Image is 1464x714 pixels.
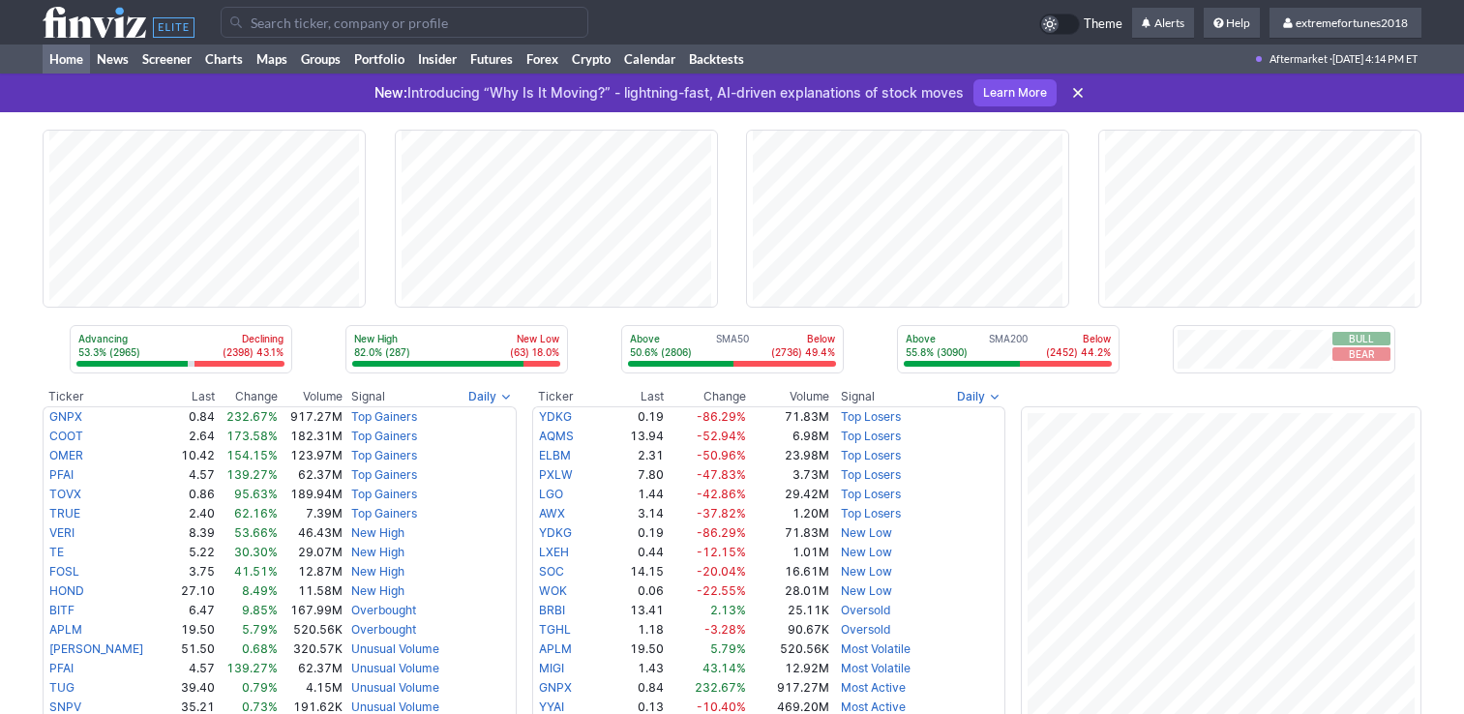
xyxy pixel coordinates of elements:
td: 23.98M [747,446,830,465]
a: GNPX [539,680,572,695]
a: PFAI [49,467,74,482]
td: 1.20M [747,504,830,523]
p: Below [1046,332,1111,345]
a: Top Losers [841,448,901,462]
a: Oversold [841,603,890,617]
td: 5.22 [164,543,216,562]
td: 2.64 [164,427,216,446]
td: 0.19 [597,523,665,543]
a: APLM [539,641,572,656]
td: 14.15 [597,562,665,581]
a: Unusual Volume [351,699,439,714]
a: GNPX [49,409,82,424]
a: TGHL [539,622,571,637]
td: 10.42 [164,446,216,465]
td: 29.42M [747,485,830,504]
span: -52.94% [697,429,746,443]
div: SMA50 [628,332,837,361]
a: TUG [49,680,75,695]
td: 4.57 [164,465,216,485]
span: 232.67% [695,680,746,695]
a: extremefortunes2018 [1270,8,1421,39]
td: 39.40 [164,678,216,698]
a: Top Losers [841,429,901,443]
td: 16.61M [747,562,830,581]
span: 0.73% [242,699,278,714]
span: 30.30% [234,545,278,559]
a: Maps [250,45,294,74]
a: New Low [841,525,892,540]
a: SNPV [49,699,81,714]
span: -42.86% [697,487,746,501]
a: Most Volatile [841,661,911,675]
a: Overbought [351,603,416,617]
a: Portfolio [347,45,411,74]
span: 5.79% [242,622,278,637]
td: 3.75 [164,562,216,581]
span: Aftermarket · [1270,45,1332,74]
a: TE [49,545,64,559]
td: 167.99M [279,601,344,620]
a: YDKG [539,525,572,540]
a: Oversold [841,622,890,637]
span: -20.04% [697,564,746,579]
td: 917.27M [279,406,344,427]
th: Ticker [43,387,164,406]
span: -37.82% [697,506,746,521]
p: 53.3% (2965) [78,345,140,359]
p: Declining [223,332,284,345]
td: 11.58M [279,581,344,601]
a: Groups [294,45,347,74]
a: Top Losers [841,409,901,424]
td: 13.41 [597,601,665,620]
a: WOK [539,583,567,598]
a: BRBI [539,603,565,617]
span: 8.49% [242,583,278,598]
a: PXLW [539,467,573,482]
td: 27.10 [164,581,216,601]
td: 182.31M [279,427,344,446]
td: 320.57K [279,640,344,659]
td: 29.07M [279,543,344,562]
p: Above [906,332,968,345]
span: [DATE] 4:14 PM ET [1332,45,1418,74]
span: 232.67% [226,409,278,424]
p: (63) 18.0% [510,345,559,359]
td: 51.50 [164,640,216,659]
span: -50.96% [697,448,746,462]
td: 25.11K [747,601,830,620]
p: 55.8% (3090) [906,345,968,359]
a: YDKG [539,409,572,424]
a: Most Volatile [841,641,911,656]
button: Signals interval [952,387,1005,406]
th: Ticker [532,387,598,406]
a: Top Gainers [351,429,417,443]
span: 0.68% [242,641,278,656]
td: 1.01M [747,543,830,562]
a: New Low [841,583,892,598]
td: 0.84 [164,406,216,427]
td: 1.18 [597,620,665,640]
a: News [90,45,135,74]
a: Most Active [841,680,906,695]
a: OMER [49,448,83,462]
td: 0.86 [164,485,216,504]
a: Futures [463,45,520,74]
a: Home [43,45,90,74]
a: MIGI [539,661,564,675]
a: Unusual Volume [351,661,439,675]
td: 19.50 [597,640,665,659]
td: 1.43 [597,659,665,678]
td: 6.47 [164,601,216,620]
a: ELBM [539,448,571,462]
a: Unusual Volume [351,680,439,695]
td: 6.98M [747,427,830,446]
span: extremefortunes2018 [1296,15,1408,30]
td: 62.37M [279,659,344,678]
a: LGO [539,487,563,501]
a: AQMS [539,429,574,443]
a: Backtests [682,45,751,74]
p: 50.6% (2806) [630,345,692,359]
a: Top Losers [841,467,901,482]
td: 123.97M [279,446,344,465]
